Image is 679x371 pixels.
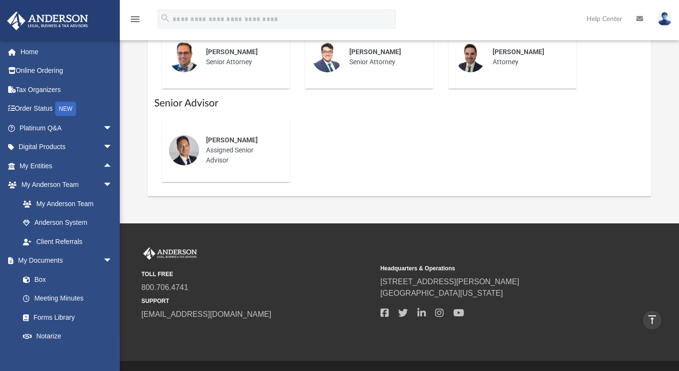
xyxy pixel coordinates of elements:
div: Attorney [486,40,570,74]
a: Online Ordering [7,61,127,81]
div: Senior Attorney [343,40,426,74]
small: SUPPORT [141,297,374,305]
a: Home [7,42,127,61]
a: Platinum Q&Aarrow_drop_down [7,118,127,138]
small: Headquarters & Operations [380,264,613,273]
img: thumbnail [169,135,199,165]
i: vertical_align_top [646,314,658,325]
img: thumbnail [455,42,486,72]
a: [STREET_ADDRESS][PERSON_NAME] [380,278,519,286]
h1: Senior Advisor [154,96,644,110]
div: Assigned Senior Advisor [199,128,283,172]
img: Anderson Advisors Platinum Portal [141,247,199,260]
img: User Pic [657,12,672,26]
a: [EMAIL_ADDRESS][DOMAIN_NAME] [141,310,271,318]
a: vertical_align_top [642,310,662,330]
a: My Entitiesarrow_drop_up [7,156,127,175]
a: Forms Library [13,308,117,327]
a: 800.706.4741 [141,283,188,291]
a: [GEOGRAPHIC_DATA][US_STATE] [380,289,503,297]
i: search [160,13,171,23]
a: menu [129,18,141,25]
a: Box [13,270,117,289]
div: Senior Attorney [199,40,283,74]
a: Meeting Minutes [13,289,122,308]
img: thumbnail [169,42,199,72]
a: My Anderson Teamarrow_drop_down [7,175,122,195]
a: Client Referrals [13,232,122,251]
a: Anderson System [13,213,122,232]
span: arrow_drop_down [103,251,122,271]
a: Notarize [13,327,122,346]
div: NEW [55,102,76,116]
a: My Documentsarrow_drop_down [7,251,122,270]
span: arrow_drop_up [103,156,122,176]
a: Order StatusNEW [7,99,127,119]
a: My Anderson Team [13,194,117,213]
span: arrow_drop_down [103,175,122,195]
a: Digital Productsarrow_drop_down [7,138,127,157]
img: thumbnail [312,42,343,72]
span: arrow_drop_down [103,118,122,138]
a: Tax Organizers [7,80,127,99]
span: arrow_drop_down [103,138,122,157]
i: menu [129,13,141,25]
img: Anderson Advisors Platinum Portal [4,12,91,30]
span: [PERSON_NAME] [349,48,401,56]
small: TOLL FREE [141,270,374,278]
span: [PERSON_NAME] [206,136,258,144]
span: [PERSON_NAME] [206,48,258,56]
span: [PERSON_NAME] [493,48,544,56]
